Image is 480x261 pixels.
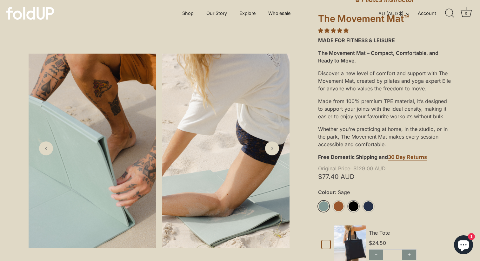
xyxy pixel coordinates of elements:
[452,235,475,256] inbox-online-store-chat: Shopify online store chat
[201,7,233,19] a: Our Story
[318,166,450,171] span: $129.00 AUD
[265,141,279,155] a: Next slide
[363,201,374,212] a: Midnight
[318,37,395,43] strong: MADE FOR FITNESS & LEISURE
[318,154,388,160] strong: Free Domestic Shipping and
[318,67,451,95] div: Discover a new level of comfort and support with The Movement Mat, created by pilates and yoga ex...
[459,6,473,20] a: Cart
[336,189,350,195] span: Sage
[318,189,451,195] label: Colour:
[333,201,344,212] a: Rust
[177,7,199,19] a: Shop
[369,229,448,237] div: The Tote
[443,6,457,20] a: Search
[318,47,451,67] div: The Movement Mat – Compact, Comfortable, and Ready to Move.
[388,154,427,160] a: 30 Day Returns
[39,141,53,155] a: Previous slide
[167,7,306,19] div: Primary navigation
[318,123,451,151] div: Whether you're practicing at home, in the studio, or in the park, The Movement Mat makes every se...
[378,11,416,16] button: AU (AUD $)
[348,201,359,212] a: Black
[318,95,451,123] div: Made from 100% premium TPE material, it’s designed to support your joints with the ideal density,...
[318,27,349,34] span: 4.86 stars
[263,7,296,19] a: Wholesale
[318,201,329,212] a: Sage
[318,174,451,179] span: $77.40 AUD
[418,10,447,17] a: Account
[388,154,427,160] strong: 30 Day Returns
[463,10,469,16] div: 0
[234,7,261,19] a: Explore
[369,240,386,246] span: $24.50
